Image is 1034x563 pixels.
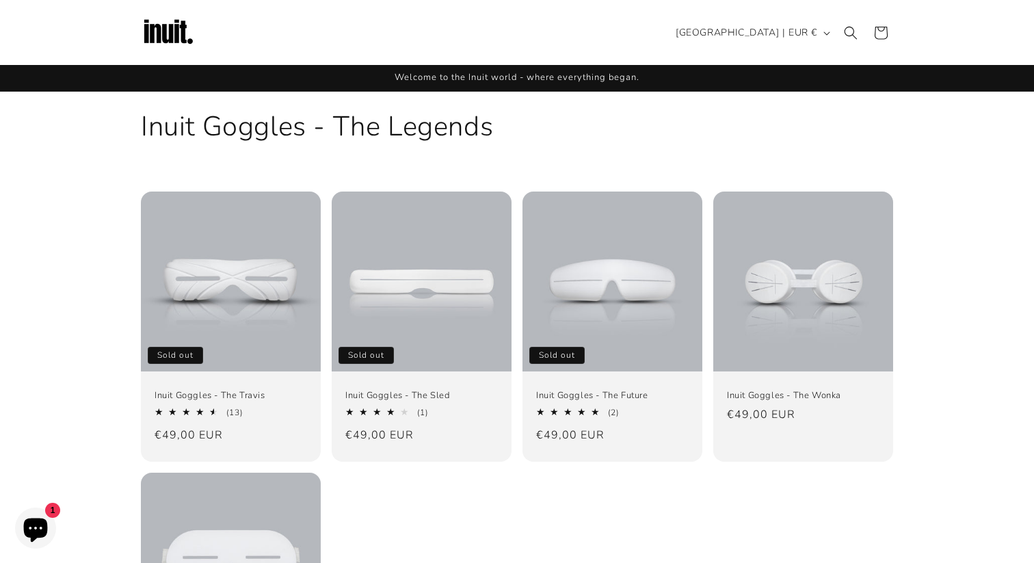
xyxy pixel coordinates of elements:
[536,390,689,402] a: Inuit Goggles - The Future
[11,508,60,552] inbox-online-store-chat: Shopify online store chat
[836,18,866,48] summary: Search
[141,5,196,60] img: Inuit Logo
[727,390,879,402] a: Inuit Goggles - The Wonka
[141,109,893,144] h1: Inuit Goggles - The Legends
[345,390,498,402] a: Inuit Goggles - The Sled
[141,65,893,91] div: Announcement
[676,25,817,40] span: [GEOGRAPHIC_DATA] | EUR €
[155,390,307,402] a: Inuit Goggles - The Travis
[667,20,836,46] button: [GEOGRAPHIC_DATA] | EUR €
[395,71,639,83] span: Welcome to the Inuit world - where everything began.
